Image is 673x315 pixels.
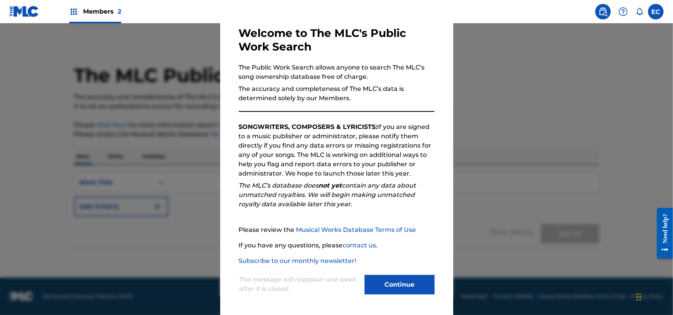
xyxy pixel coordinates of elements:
img: MLC Logo [9,6,39,17]
strong: not yet [319,182,342,189]
a: Public Search [595,4,611,19]
img: Top Rightsholders [69,7,78,16]
p: Please review the [239,225,435,235]
iframe: Resource Center [651,202,673,264]
iframe: Chat Widget [634,278,673,315]
em: The MLC’s database does contain any data about unmatched royalties. We will begin making unmatche... [239,182,416,208]
a: contact us [343,242,376,249]
a: Musical Works Database Terms of Use [296,226,416,233]
div: Help [616,4,631,19]
a: Subscribe to our monthly newsletter! [239,257,356,265]
div: Notifications [636,8,643,16]
p: If you have any questions, please . [239,241,435,250]
img: help [619,7,628,16]
span: 2 [118,8,121,15]
img: search [598,7,608,16]
p: The Public Work Search allows anyone to search The MLC’s song ownership database free of charge. [239,63,435,82]
h3: Welcome to The MLC's Public Work Search [239,26,435,54]
div: User Menu [648,4,664,19]
p: This message will reappear one week after it is closed. [239,275,360,294]
button: Continue [365,275,435,294]
strong: SONGWRITERS, COMPOSERS & LYRICISTS: [239,123,377,131]
p: The accuracy and completeness of The MLC’s data is determined solely by our Members. [239,84,435,103]
div: Drag [636,285,641,309]
span: Members [83,7,121,16]
p: If you are signed to a music publisher or administrator, please notify them directly if you find ... [239,122,435,178]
